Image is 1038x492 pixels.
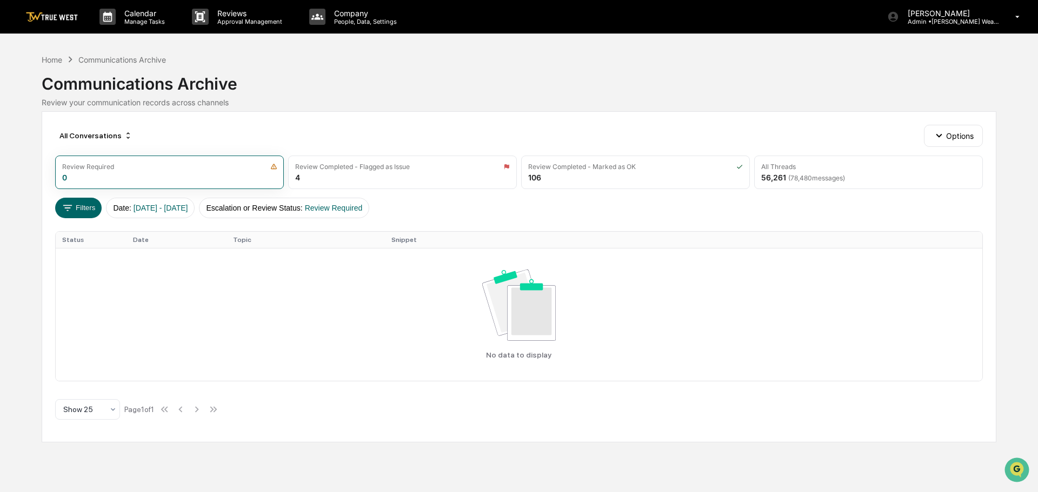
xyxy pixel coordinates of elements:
img: 1746055101610-c473b297-6a78-478c-a979-82029cc54cd1 [11,83,30,102]
img: icon [270,163,277,170]
div: Home [42,55,62,64]
div: We're available if you need us! [37,93,137,102]
span: Preclearance [22,136,70,147]
p: Admin • [PERSON_NAME] Wealth Management [899,18,1000,25]
iframe: Open customer support [1003,456,1033,486]
div: Communications Archive [78,55,166,64]
span: Data Lookup [22,157,68,167]
p: Company [325,9,402,18]
div: Review Required [62,163,114,171]
p: Manage Tasks [116,18,170,25]
div: 0 [62,173,67,182]
p: Calendar [116,9,170,18]
img: icon [736,163,743,170]
th: Status [56,232,127,248]
div: 56,261 [761,173,845,182]
p: Reviews [209,9,288,18]
img: icon [503,163,510,170]
button: Date:[DATE] - [DATE] [106,198,195,218]
p: People, Data, Settings [325,18,402,25]
a: Powered byPylon [76,183,131,191]
th: Date [127,232,227,248]
div: 🖐️ [11,137,19,146]
button: Escalation or Review Status:Review Required [199,198,369,218]
span: Pylon [108,183,131,191]
div: Communications Archive [42,65,996,93]
div: 🗄️ [78,137,87,146]
button: Options [924,125,983,146]
p: [PERSON_NAME] [899,9,1000,18]
p: No data to display [486,351,551,359]
img: No data available [482,269,555,341]
div: 🔎 [11,158,19,166]
p: Approval Management [209,18,288,25]
div: All Threads [761,163,796,171]
img: logo [26,12,78,22]
div: Review your communication records across channels [42,98,996,107]
span: Review Required [305,204,363,212]
button: Filters [55,198,102,218]
div: Review Completed - Flagged as Issue [295,163,410,171]
span: ( 78,480 messages) [788,174,845,182]
span: [DATE] - [DATE] [134,204,188,212]
a: 🗄️Attestations [74,132,138,151]
div: Start new chat [37,83,177,93]
div: Page 1 of 1 [124,405,154,414]
a: 🔎Data Lookup [6,152,72,172]
div: Review Completed - Marked as OK [528,163,636,171]
th: Topic [227,232,385,248]
span: Attestations [89,136,134,147]
div: All Conversations [55,127,137,144]
button: Start new chat [184,86,197,99]
div: 106 [528,173,541,182]
p: How can we help? [11,23,197,40]
th: Snippet [385,232,982,248]
div: 4 [295,173,300,182]
a: 🖐️Preclearance [6,132,74,151]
